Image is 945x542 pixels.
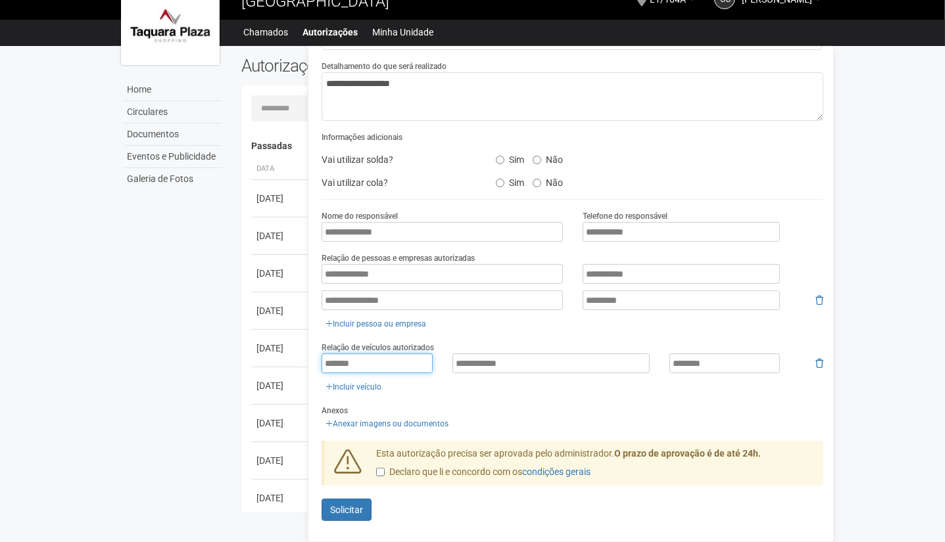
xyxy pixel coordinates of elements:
label: Não [533,173,563,189]
a: Documentos [124,124,222,146]
label: Telefone do responsável [583,210,667,222]
a: Circulares [124,101,222,124]
span: Solicitar [330,505,363,515]
div: [DATE] [256,417,305,430]
h4: Passadas [251,141,815,151]
label: Informações adicionais [322,131,402,143]
a: Eventos e Publicidade [124,146,222,168]
input: Sim [496,179,504,187]
label: Nome do responsável [322,210,398,222]
a: Galeria de Fotos [124,168,222,190]
a: Incluir pessoa ou empresa [322,317,430,331]
input: Não [533,179,541,187]
label: Não [533,150,563,166]
div: [DATE] [256,267,305,280]
a: Minha Unidade [373,23,434,41]
input: Não [533,156,541,164]
a: Anexar imagens ou documentos [322,417,452,431]
input: Declaro que li e concordo com oscondições gerais [376,468,385,476]
div: Vai utilizar solda? [312,150,485,169]
a: condições gerais [522,466,591,477]
a: Incluir veículo [322,380,385,394]
i: Remover [815,359,823,368]
div: [DATE] [256,379,305,392]
label: Anexos [322,405,348,417]
div: Vai utilizar cola? [312,173,485,192]
label: Sim [496,173,524,189]
a: Autorizações [303,23,358,41]
th: Data [251,158,310,180]
div: [DATE] [256,304,305,317]
div: [DATE] [256,342,305,355]
input: Sim [496,156,504,164]
i: Remover [815,296,823,305]
label: Relação de pessoas e empresas autorizadas [322,252,475,264]
div: Esta autorização precisa ser aprovada pelo administrador. [366,447,824,486]
h2: Autorizações [241,56,523,76]
label: Sim [496,150,524,166]
a: Home [124,79,222,101]
div: [DATE] [256,491,305,505]
label: Relação de veículos autorizados [322,342,434,353]
label: Detalhamento do que será realizado [322,60,447,72]
a: Chamados [244,23,289,41]
label: Declaro que li e concordo com os [376,466,591,479]
button: Solicitar [322,499,372,521]
div: [DATE] [256,229,305,242]
div: [DATE] [256,192,305,205]
div: [DATE] [256,454,305,467]
strong: O prazo de aprovação é de até 24h. [614,448,761,459]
